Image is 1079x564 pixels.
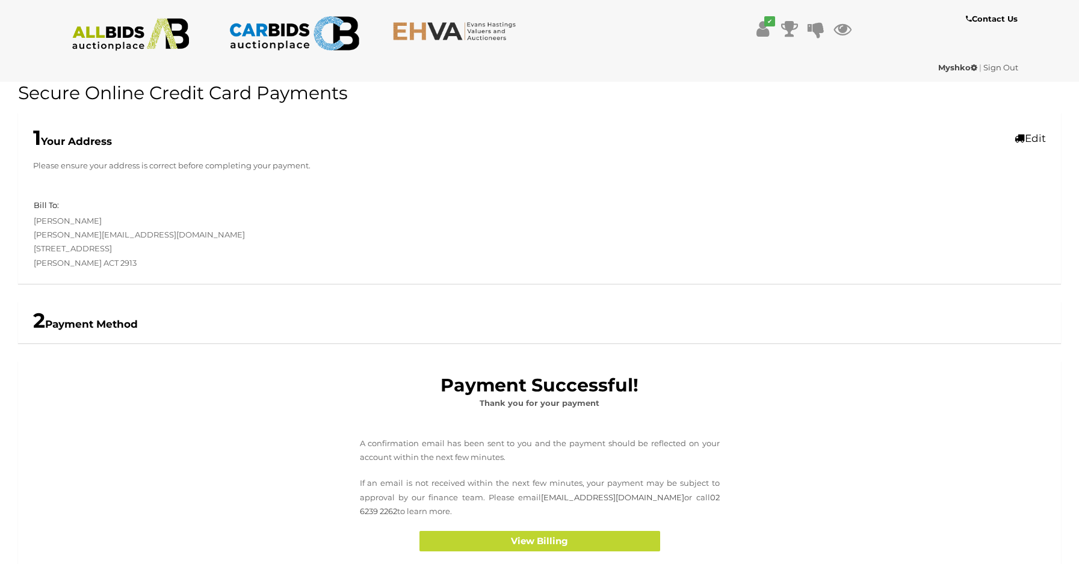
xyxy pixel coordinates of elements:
[441,374,638,396] b: Payment Successful!
[33,159,1046,173] p: Please ensure your address is correct before completing your payment.
[1015,132,1046,144] a: Edit
[764,16,775,26] i: ✔
[66,18,196,51] img: ALLBIDS.com.au
[480,398,599,408] b: Thank you for your payment
[360,476,720,518] p: If an email is not received within the next few minutes, your payment may be subject to approval ...
[25,198,540,270] div: [PERSON_NAME] [PERSON_NAME][EMAIL_ADDRESS][DOMAIN_NAME] [STREET_ADDRESS] [PERSON_NAME] ACT 2913
[983,63,1018,72] a: Sign Out
[979,63,982,72] span: |
[360,531,720,552] a: View Billing
[419,531,660,552] button: View Billing
[18,83,1061,103] h1: Secure Online Credit Card Payments
[392,21,523,41] img: EHVA.com.au
[33,308,45,333] span: 2
[938,63,979,72] a: Myshko
[966,14,1018,23] b: Contact Us
[541,492,684,502] a: [EMAIL_ADDRESS][DOMAIN_NAME]
[34,201,59,209] h5: Bill To:
[33,318,138,330] b: Payment Method
[33,125,41,150] span: 1
[754,18,772,40] a: ✔
[229,12,359,55] img: CARBIDS.com.au
[33,135,112,147] b: Your Address
[966,12,1021,26] a: Contact Us
[360,437,720,465] p: A confirmation email has been sent to you and the payment should be reflected on your account wit...
[938,63,977,72] strong: Myshko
